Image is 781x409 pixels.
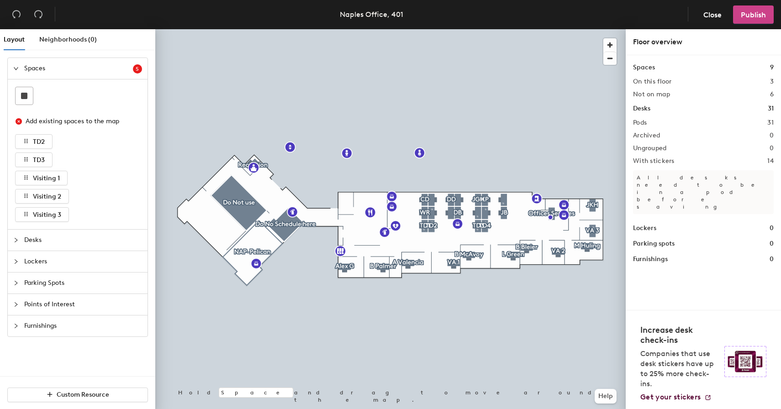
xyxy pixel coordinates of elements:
[703,10,722,19] span: Close
[24,315,142,336] span: Furnishings
[770,254,774,264] h1: 0
[770,91,774,98] h2: 6
[15,152,53,167] button: TD3
[57,391,109,399] span: Custom Resource
[39,36,97,43] span: Neighborhoods (0)
[770,239,774,249] h1: 0
[7,388,148,402] button: Custom Resource
[7,5,26,24] button: Undo (⌘ + Z)
[15,207,69,222] button: Visiting 3
[33,156,45,164] span: TD3
[13,323,19,329] span: collapsed
[633,170,774,214] p: All desks need to be in a pod before saving
[768,104,774,114] h1: 31
[741,10,766,19] span: Publish
[633,157,675,165] h2: With stickers
[640,393,712,402] a: Get your stickers
[24,251,142,272] span: Lockers
[24,273,142,294] span: Parking Spots
[633,104,650,114] h1: Desks
[770,132,774,139] h2: 0
[24,294,142,315] span: Points of Interest
[770,145,774,152] h2: 0
[633,63,655,73] h1: Spaces
[770,223,774,233] h1: 0
[696,5,729,24] button: Close
[633,78,672,85] h2: On this floor
[16,118,22,125] span: close-circle
[13,302,19,307] span: collapsed
[13,280,19,286] span: collapsed
[633,223,656,233] h1: Lockers
[33,211,61,219] span: Visiting 3
[770,78,774,85] h2: 3
[15,134,53,149] button: TD2
[633,119,647,126] h2: Pods
[633,37,774,47] div: Floor overview
[136,66,139,72] span: 5
[640,393,701,401] span: Get your stickers
[767,119,774,126] h2: 31
[15,189,69,204] button: Visiting 2
[133,64,142,73] sup: 5
[29,5,47,24] button: Redo (⌘ + ⇧ + Z)
[4,36,25,43] span: Layout
[633,254,668,264] h1: Furnishings
[24,58,133,79] span: Spaces
[24,230,142,251] span: Desks
[733,5,774,24] button: Publish
[633,132,660,139] h2: Archived
[33,174,60,182] span: Visiting 1
[26,116,134,126] div: Add existing spaces to the map
[340,9,403,20] div: Naples Office, 401
[33,138,45,146] span: TD2
[33,193,61,200] span: Visiting 2
[13,66,19,71] span: expanded
[13,237,19,243] span: collapsed
[640,349,719,389] p: Companies that use desk stickers have up to 25% more check-ins.
[770,63,774,73] h1: 9
[633,239,675,249] h1: Parking spots
[633,145,667,152] h2: Ungrouped
[724,346,766,377] img: Sticker logo
[640,325,719,345] h4: Increase desk check-ins
[13,259,19,264] span: collapsed
[595,389,617,404] button: Help
[633,91,670,98] h2: Not on map
[15,171,68,185] button: Visiting 1
[767,157,774,165] h2: 14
